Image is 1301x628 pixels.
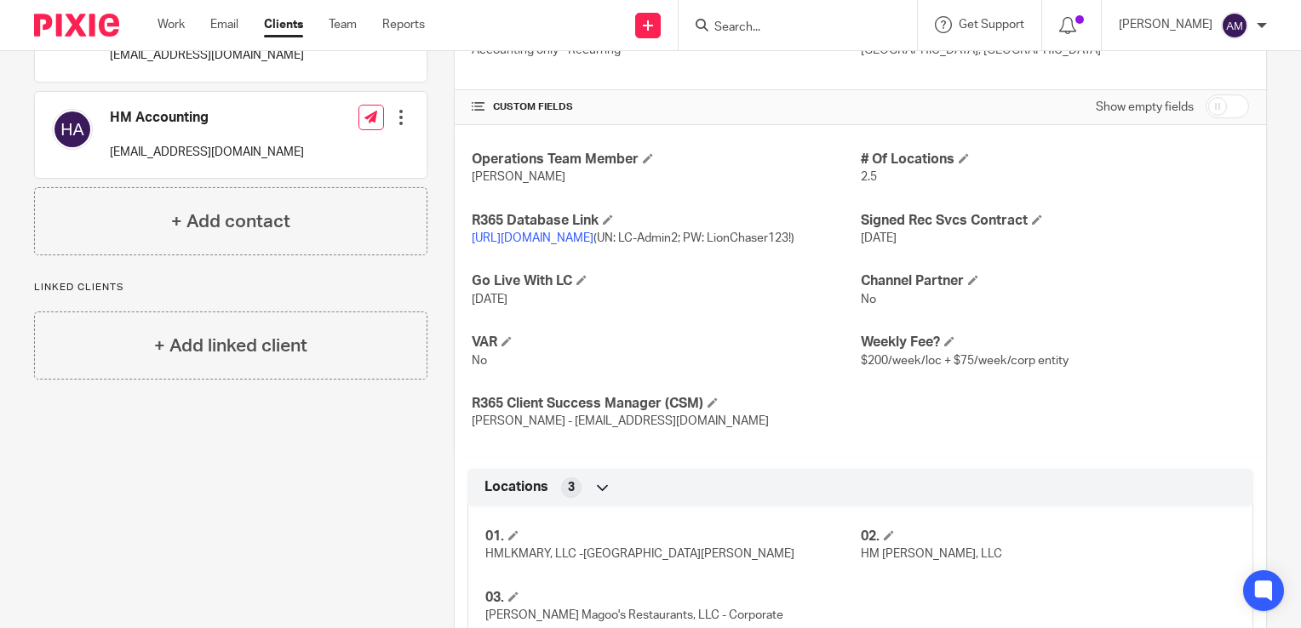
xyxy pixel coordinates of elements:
[472,395,860,413] h4: R365 Client Success Manager (CSM)
[472,212,860,230] h4: R365 Database Link
[1119,16,1212,33] p: [PERSON_NAME]
[110,144,304,161] p: [EMAIL_ADDRESS][DOMAIN_NAME]
[861,528,1235,545] h4: 02.
[485,609,783,621] span: [PERSON_NAME] Magoo's Restaurants, LLC - Corporate
[154,333,307,359] h4: + Add linked client
[472,100,860,114] h4: CUSTOM FIELDS
[472,334,860,351] h4: VAR
[861,212,1249,230] h4: Signed Rec Svcs Contract
[158,16,185,33] a: Work
[210,16,238,33] a: Email
[1221,12,1248,39] img: svg%3E
[472,232,593,244] a: [URL][DOMAIN_NAME]
[485,589,860,607] h4: 03.
[861,548,1002,560] span: HM [PERSON_NAME], LLC
[861,355,1069,367] span: $200/week/loc + $75/week/corp entity
[329,16,357,33] a: Team
[472,355,487,367] span: No
[568,479,575,496] span: 3
[472,415,769,427] span: [PERSON_NAME] - [EMAIL_ADDRESS][DOMAIN_NAME]
[713,20,866,36] input: Search
[959,19,1024,31] span: Get Support
[472,171,565,183] span: [PERSON_NAME]
[472,272,860,290] h4: Go Live With LC
[485,548,794,560] span: HMLKMARY, LLC -[GEOGRAPHIC_DATA][PERSON_NAME]
[264,16,303,33] a: Clients
[861,334,1249,351] h4: Weekly Fee?
[484,478,548,496] span: Locations
[110,47,304,64] p: [EMAIL_ADDRESS][DOMAIN_NAME]
[110,109,304,127] h4: HM Accounting
[52,109,93,150] img: svg%3E
[472,232,794,244] span: (UN: LC-Admin2; PW: LionChaser123!)
[472,294,507,305] span: [DATE]
[861,151,1249,168] h4: # Of Locations
[34,14,119,37] img: Pixie
[472,151,860,168] h4: Operations Team Member
[382,16,425,33] a: Reports
[171,208,290,235] h4: + Add contact
[861,272,1249,290] h4: Channel Partner
[861,294,876,305] span: No
[861,232,897,244] span: [DATE]
[485,528,860,545] h4: 01.
[34,281,427,294] p: Linked clients
[1096,99,1194,116] label: Show empty fields
[861,171,877,183] span: 2.5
